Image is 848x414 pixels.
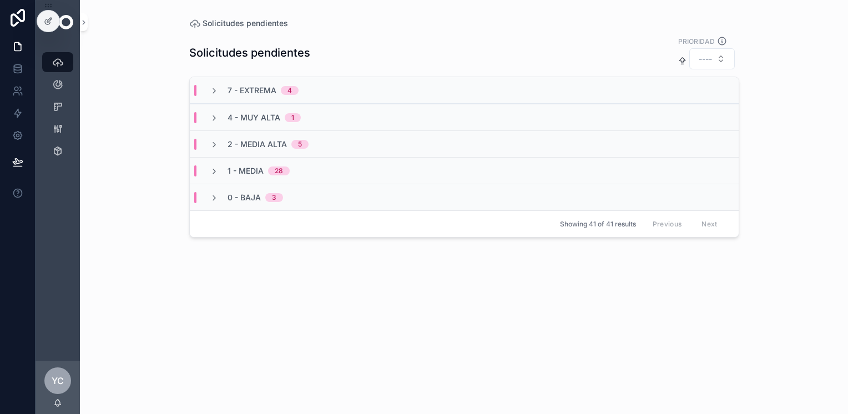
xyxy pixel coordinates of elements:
[560,220,636,229] span: Showing 41 of 41 results
[291,113,294,122] div: 1
[699,53,712,64] span: ----
[228,192,261,203] span: 0 - Baja
[52,374,64,387] span: YC
[228,165,264,176] span: 1 - Media
[203,18,288,29] span: Solicitudes pendientes
[228,139,287,150] span: 2 - Media Alta
[228,85,276,96] span: 7 - Extrema
[189,45,310,60] h1: Solicitudes pendientes
[298,140,302,149] div: 5
[228,112,280,123] span: 4 - Muy Alta
[275,166,283,175] div: 28
[678,36,715,46] label: PRIORIDAD
[36,44,80,175] div: scrollable content
[189,18,288,29] a: Solicitudes pendientes
[272,193,276,202] div: 3
[689,48,735,69] button: Select Button
[287,86,292,95] div: 4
